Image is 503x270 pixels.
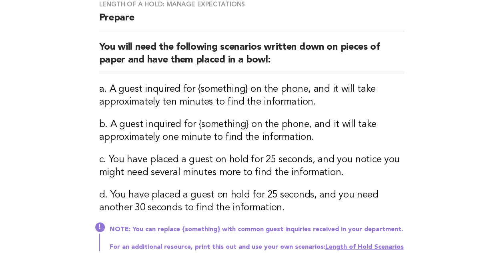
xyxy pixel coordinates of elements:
[99,12,404,31] h2: Prepare
[99,0,404,8] h3: Length of a hold: Manage expectations
[99,118,404,144] h3: b. A guest inquired for {something} on the phone, and it will take approximately one minute to fi...
[110,226,404,234] p: NOTE: You can replace {something} with common guest inquiries received in your department.
[99,83,404,109] h3: a. A guest inquired for {something} on the phone, and it will take approximately ten minutes to f...
[99,189,404,214] h3: d. You have placed a guest on hold for 25 seconds, and you need another 30 seconds to find the in...
[110,243,404,251] p: For an additional resource, print this out and use your own scenarios:
[99,153,404,179] h3: c. You have placed a guest on hold for 25 seconds, and you notice you might need several minutes ...
[325,244,404,250] a: Length of Hold Scenarios
[99,41,404,73] h2: You will need the following scenarios written down on pieces of paper and have them placed in a b...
